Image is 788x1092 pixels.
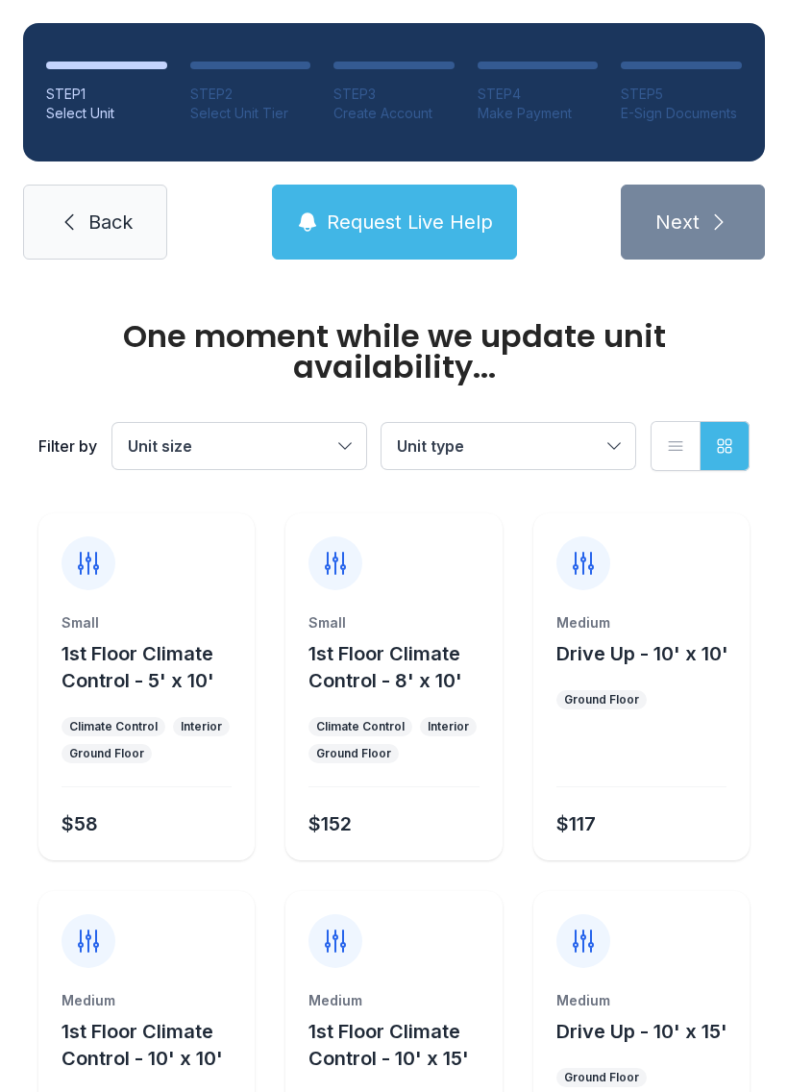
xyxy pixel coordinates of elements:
[308,1018,494,1072] button: 1st Floor Climate Control - 10' x 15'
[62,1018,247,1072] button: 1st Floor Climate Control - 10' x 10'
[308,991,479,1010] div: Medium
[62,1020,223,1070] span: 1st Floor Climate Control - 10' x 10'
[308,1020,469,1070] span: 1st Floor Climate Control - 10' x 15'
[556,810,596,837] div: $117
[428,719,469,734] div: Interior
[621,104,742,123] div: E-Sign Documents
[556,991,726,1010] div: Medium
[382,423,635,469] button: Unit type
[556,1018,727,1045] button: Drive Up - 10' x 15'
[46,85,167,104] div: STEP 1
[316,746,391,761] div: Ground Floor
[181,719,222,734] div: Interior
[478,85,599,104] div: STEP 4
[308,810,352,837] div: $152
[69,719,158,734] div: Climate Control
[478,104,599,123] div: Make Payment
[621,85,742,104] div: STEP 5
[655,209,700,236] span: Next
[62,642,214,692] span: 1st Floor Climate Control - 5' x 10'
[327,209,493,236] span: Request Live Help
[556,640,728,667] button: Drive Up - 10' x 10'
[38,434,97,458] div: Filter by
[397,436,464,456] span: Unit type
[62,640,247,694] button: 1st Floor Climate Control - 5' x 10'
[308,613,479,633] div: Small
[316,719,405,734] div: Climate Control
[564,1070,639,1085] div: Ground Floor
[38,321,750,383] div: One moment while we update unit availability...
[190,85,311,104] div: STEP 2
[333,104,455,123] div: Create Account
[556,642,728,665] span: Drive Up - 10' x 10'
[556,1020,727,1043] span: Drive Up - 10' x 15'
[308,642,462,692] span: 1st Floor Climate Control - 8' x 10'
[308,640,494,694] button: 1st Floor Climate Control - 8' x 10'
[564,692,639,707] div: Ground Floor
[62,613,232,633] div: Small
[88,209,133,236] span: Back
[69,746,144,761] div: Ground Floor
[190,104,311,123] div: Select Unit Tier
[62,810,98,837] div: $58
[46,104,167,123] div: Select Unit
[556,613,726,633] div: Medium
[112,423,366,469] button: Unit size
[333,85,455,104] div: STEP 3
[62,991,232,1010] div: Medium
[128,436,192,456] span: Unit size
